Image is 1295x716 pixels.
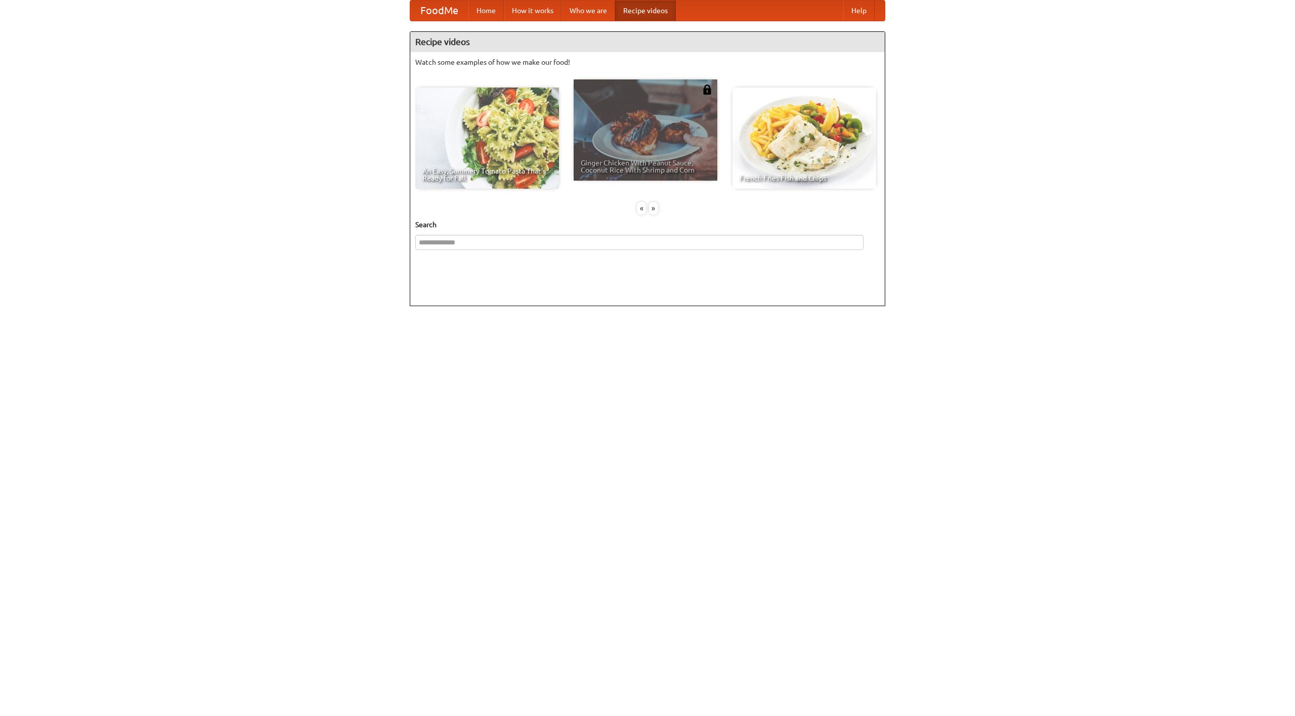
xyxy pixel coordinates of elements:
[415,220,880,230] h5: Search
[702,85,712,95] img: 483408.png
[422,167,552,182] span: An Easy, Summery Tomato Pasta That's Ready for Fall
[740,175,869,182] span: French Fries Fish and Chips
[562,1,615,21] a: Who we are
[649,202,658,215] div: »
[410,32,885,52] h4: Recipe videos
[637,202,646,215] div: «
[615,1,676,21] a: Recipe videos
[468,1,504,21] a: Home
[415,88,559,189] a: An Easy, Summery Tomato Pasta That's Ready for Fall
[504,1,562,21] a: How it works
[415,57,880,67] p: Watch some examples of how we make our food!
[843,1,875,21] a: Help
[732,88,876,189] a: French Fries Fish and Chips
[410,1,468,21] a: FoodMe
